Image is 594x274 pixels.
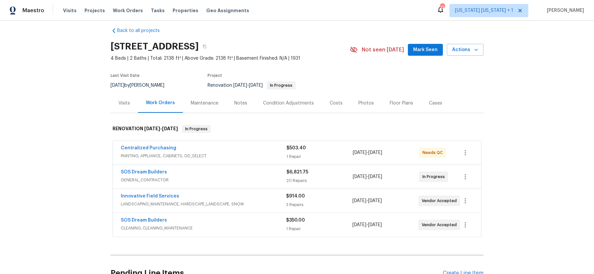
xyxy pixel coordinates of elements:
span: PAINTING, APPLIANCE, CABINETS, OD_SELECT [121,153,286,159]
a: Innovative Field Services [121,194,179,198]
span: [DATE] [352,198,366,203]
span: [DATE] [162,126,178,131]
span: - [233,83,263,88]
span: Work Orders [113,7,143,14]
div: Cases [429,100,442,107]
span: Mark Seen [413,46,438,54]
div: Costs [330,100,343,107]
span: Actions [452,46,478,54]
h2: [STREET_ADDRESS] [111,43,199,50]
span: $350.00 [286,218,305,223]
span: $503.40 [286,146,306,150]
button: Actions [447,44,483,56]
div: RENOVATION [DATE]-[DATE]In Progress [111,118,483,139]
div: Condition Adjustments [263,100,314,107]
span: $914.00 [286,194,305,198]
span: [DATE] [249,83,263,88]
span: Project [208,74,222,77]
button: Copy Address [199,41,211,52]
span: [DATE] [353,150,367,155]
span: [DATE] [368,150,382,155]
span: Maestro [22,7,44,14]
div: 3 Repairs [286,201,352,208]
a: Centralized Purchasing [121,146,176,150]
div: Floor Plans [390,100,413,107]
a: SOS Dream Builders [121,170,167,174]
span: [US_STATE] [US_STATE] + 1 [455,7,513,14]
span: In Progress [422,173,447,180]
span: [DATE] [144,126,160,131]
span: [DATE] [111,83,124,88]
div: Work Orders [146,100,175,106]
div: 1 Repair [286,153,353,160]
span: In Progress [267,83,295,87]
span: In Progress [182,126,210,132]
div: Notes [234,100,247,107]
span: CLEANING, CLEANING_MAINTENANCE [121,225,286,231]
span: Needs QC [422,149,445,156]
div: by [PERSON_NAME] [111,81,172,89]
span: Renovation [208,83,296,88]
a: SOS Dream Builders [121,218,167,223]
span: [DATE] [368,198,382,203]
div: Visits [118,100,130,107]
span: Not seen [DATE] [362,46,404,53]
span: [PERSON_NAME] [544,7,584,14]
span: Projects [84,7,105,14]
span: [DATE] [352,223,366,227]
span: [DATE] [368,223,382,227]
span: Last Visit Date [111,74,140,77]
span: [DATE] [368,174,382,179]
span: - [144,126,178,131]
span: Visits [63,7,77,14]
span: [DATE] [233,83,247,88]
div: Photos [358,100,374,107]
h6: RENOVATION [113,125,178,133]
div: 20 Repairs [286,177,353,184]
span: Properties [173,7,198,14]
div: 13 [440,4,445,11]
span: GENERAL_CONTRACTOR [121,177,286,183]
span: $6,821.75 [286,170,308,174]
span: - [352,198,382,204]
a: Back to all projects [111,27,174,34]
div: Maintenance [191,100,218,107]
span: Vendor Accepted [422,222,459,228]
span: Vendor Accepted [422,198,459,204]
div: 1 Repair [286,226,352,232]
span: 4 Beds | 2 Baths | Total: 2138 ft² | Above Grade: 2138 ft² | Basement Finished: N/A | 1931 [111,55,350,62]
span: Tasks [151,8,165,13]
span: - [353,173,382,180]
span: - [352,222,382,228]
span: - [353,149,382,156]
span: LANDSCAPING_MAINTENANCE, HARDSCAPE_LANDSCAPE, SNOW [121,201,286,207]
button: Mark Seen [408,44,443,56]
span: Geo Assignments [206,7,249,14]
span: [DATE] [353,174,367,179]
